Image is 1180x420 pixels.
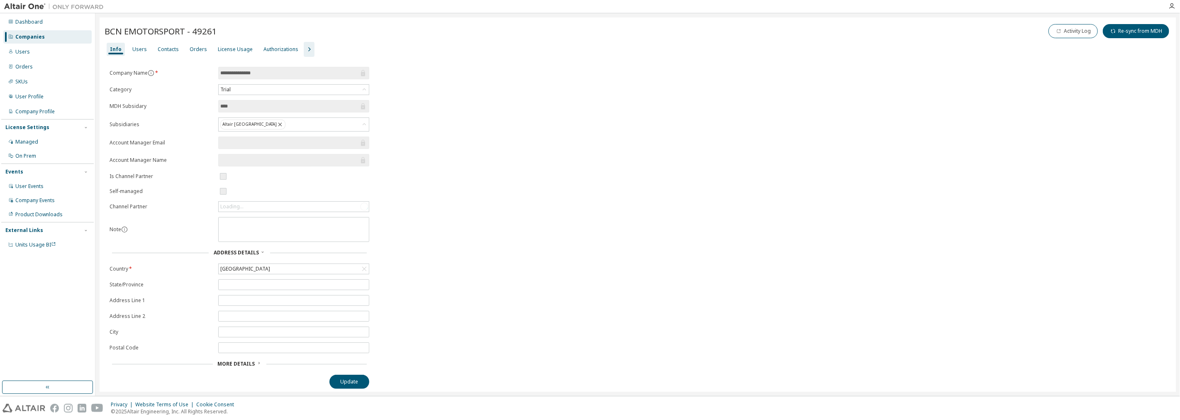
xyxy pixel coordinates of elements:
[110,313,213,320] label: Address Line 2
[110,329,213,335] label: City
[110,121,213,128] label: Subsidiaries
[5,168,23,175] div: Events
[15,108,55,115] div: Company Profile
[219,202,369,212] div: Loading...
[15,183,44,190] div: User Events
[15,153,36,159] div: On Prem
[263,46,298,53] div: Authorizations
[110,103,213,110] label: MDH Subsidary
[64,404,73,413] img: instagram.svg
[105,25,217,37] span: BCN EMOTORSPORT - 49261
[5,227,43,234] div: External Links
[110,157,213,164] label: Account Manager Name
[219,264,369,274] div: [GEOGRAPHIC_DATA]
[91,404,103,413] img: youtube.svg
[110,297,213,304] label: Address Line 1
[15,197,55,204] div: Company Events
[110,203,213,210] label: Channel Partner
[196,401,239,408] div: Cookie Consent
[220,120,285,129] div: Altair [GEOGRAPHIC_DATA]
[15,19,43,25] div: Dashboard
[148,70,154,76] button: information
[5,124,49,131] div: License Settings
[15,49,30,55] div: Users
[110,46,122,53] div: Info
[110,173,213,180] label: Is Channel Partner
[110,70,213,76] label: Company Name
[15,93,44,100] div: User Profile
[190,46,207,53] div: Orders
[158,46,179,53] div: Contacts
[110,281,213,288] label: State/Province
[1103,24,1169,38] button: Re-sync from MDH
[15,241,56,248] span: Units Usage BI
[110,226,121,233] label: Note
[220,203,244,210] div: Loading...
[110,139,213,146] label: Account Manager Email
[111,401,135,408] div: Privacy
[121,226,128,233] button: information
[15,34,45,40] div: Companies
[15,139,38,145] div: Managed
[214,249,259,256] span: Address Details
[219,264,271,273] div: [GEOGRAPHIC_DATA]
[15,78,28,85] div: SKUs
[110,266,213,272] label: Country
[329,375,369,389] button: Update
[2,404,45,413] img: altair_logo.svg
[15,63,33,70] div: Orders
[135,401,196,408] div: Website Terms of Use
[219,85,232,94] div: Trial
[110,188,213,195] label: Self-managed
[110,344,213,351] label: Postal Code
[110,86,213,93] label: Category
[111,408,239,415] p: © 2025 Altair Engineering, Inc. All Rights Reserved.
[132,46,147,53] div: Users
[4,2,108,11] img: Altair One
[1048,24,1098,38] button: Activity Log
[218,360,255,367] span: More Details
[15,211,63,218] div: Product Downloads
[219,118,369,131] div: Altair [GEOGRAPHIC_DATA]
[218,46,253,53] div: License Usage
[78,404,86,413] img: linkedin.svg
[219,85,369,95] div: Trial
[50,404,59,413] img: facebook.svg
